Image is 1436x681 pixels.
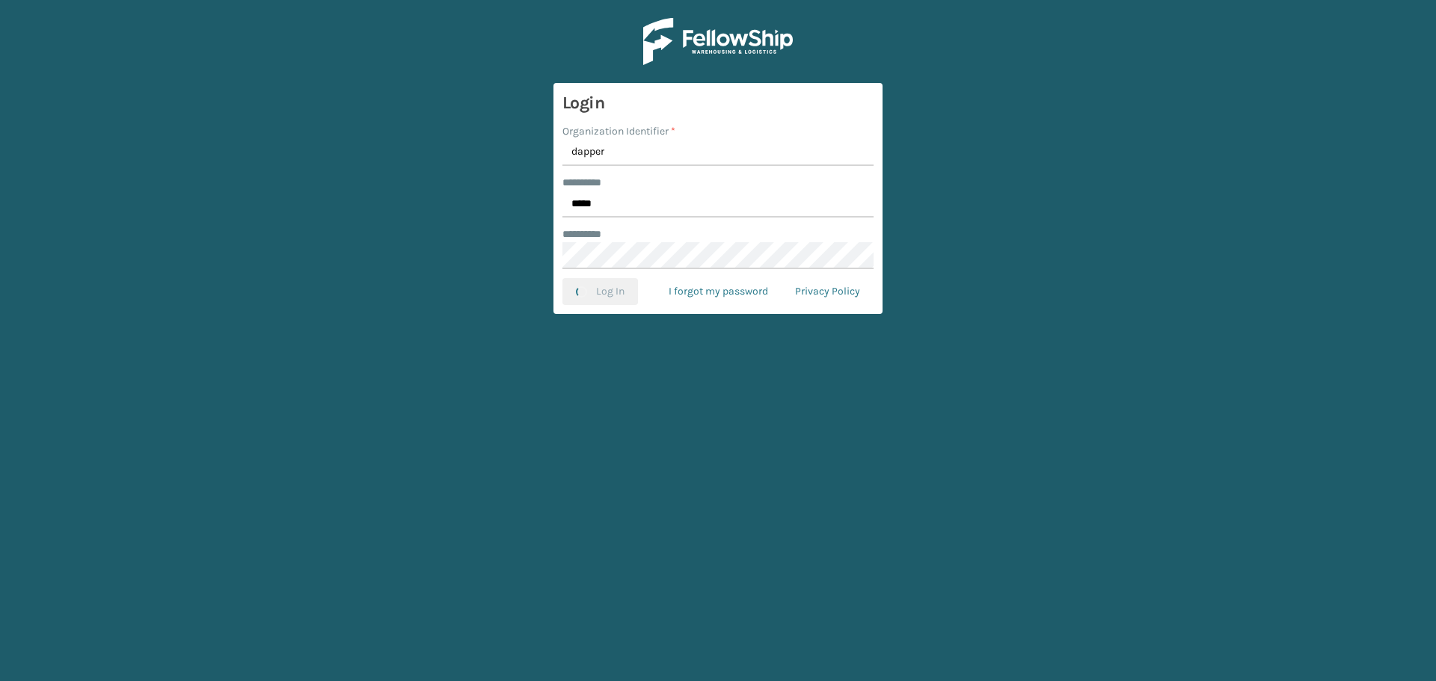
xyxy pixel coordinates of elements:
[562,123,675,139] label: Organization Identifier
[562,92,874,114] h3: Login
[782,278,874,305] a: Privacy Policy
[562,278,638,305] button: Log In
[655,278,782,305] a: I forgot my password
[643,18,793,65] img: Logo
